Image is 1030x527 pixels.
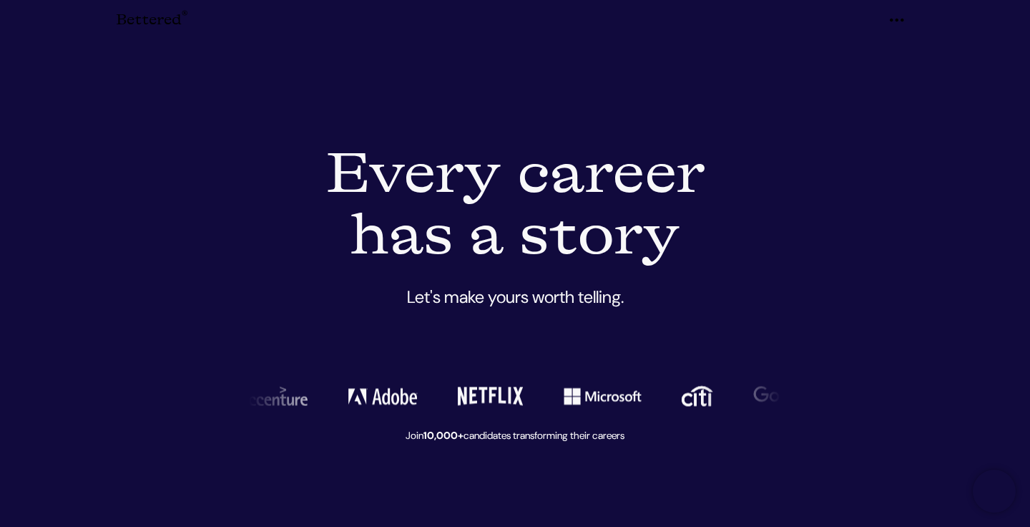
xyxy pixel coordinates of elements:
a: Bettered® [116,6,187,34]
p: Let's make yours worth telling. [116,284,914,344]
strong: 10,000+ [423,429,463,442]
sup: ® [182,10,187,22]
h1: Every career has a story [116,137,914,278]
iframe: Brevo live chat [973,470,1016,513]
small: Join candidates transforming their careers [406,429,624,442]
